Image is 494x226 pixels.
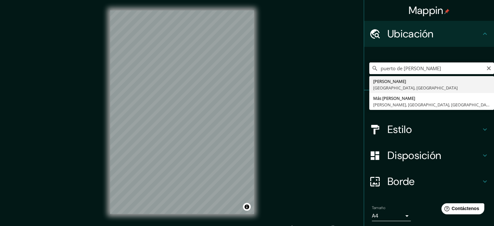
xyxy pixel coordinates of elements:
[486,65,491,71] button: Claro
[373,95,415,101] font: Más [PERSON_NAME]
[373,102,492,108] font: [PERSON_NAME], [GEOGRAPHIC_DATA], [GEOGRAPHIC_DATA]
[373,78,406,84] font: [PERSON_NAME]
[373,85,458,91] font: [GEOGRAPHIC_DATA], [GEOGRAPHIC_DATA]
[369,62,494,74] input: Elige tu ciudad o zona
[444,9,450,14] img: pin-icon.png
[387,175,415,188] font: Borde
[409,4,443,17] font: Mappin
[364,142,494,168] div: Disposición
[364,90,494,116] div: Patas
[372,211,411,221] div: A4
[110,10,254,214] canvas: Mapa
[364,168,494,194] div: Borde
[372,212,378,219] font: A4
[436,201,487,219] iframe: Lanzador de widgets de ayuda
[387,123,412,136] font: Estilo
[387,27,434,41] font: Ubicación
[364,21,494,47] div: Ubicación
[387,149,441,162] font: Disposición
[243,203,251,211] button: Activar o desactivar atribución
[364,116,494,142] div: Estilo
[372,205,385,210] font: Tamaño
